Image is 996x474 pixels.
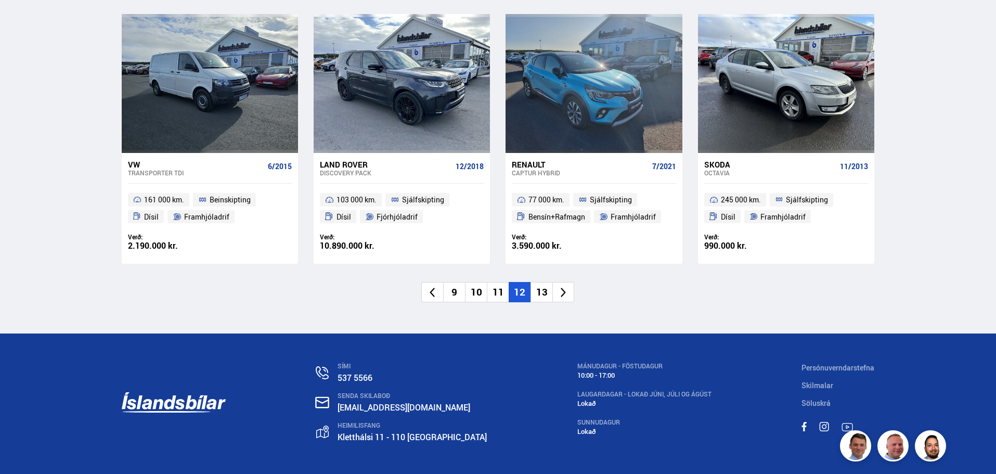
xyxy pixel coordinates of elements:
[315,396,329,408] img: nHj8e-n-aHgjukTg.svg
[338,363,487,370] div: SÍMI
[531,282,552,302] li: 13
[512,241,594,250] div: 3.590.000 kr.
[721,194,761,206] span: 245 000 km.
[8,4,40,35] button: Open LiveChat chat widget
[443,282,465,302] li: 9
[316,426,329,439] img: gp4YpyYFnEr45R34.svg
[512,169,648,176] div: Captur HYBRID
[128,241,210,250] div: 2.190.000 kr.
[128,233,210,241] div: Verð:
[128,169,264,176] div: Transporter TDI
[652,162,676,171] span: 7/2021
[801,363,874,373] a: Persónuverndarstefna
[512,160,648,169] div: Renault
[698,153,874,264] a: Skoda Octavia 11/2013 245 000 km. Sjálfskipting Dísil Framhjóladrif Verð: 990.000 kr.
[487,282,509,302] li: 11
[786,194,828,206] span: Sjálfskipting
[916,432,948,463] img: nhp88E3Fdnt1Opn2.png
[590,194,632,206] span: Sjálfskipting
[512,233,594,241] div: Verð:
[320,241,402,250] div: 10.890.000 kr.
[528,194,564,206] span: 77 000 km.
[577,363,712,370] div: MÁNUDAGUR - FÖSTUDAGUR
[316,366,329,379] img: n0V2lOsqF3l1V2iz.svg
[338,402,470,413] a: [EMAIL_ADDRESS][DOMAIN_NAME]
[704,160,836,169] div: Skoda
[456,162,484,171] span: 12/2018
[338,431,487,443] a: Kletthálsi 11 - 110 [GEOGRAPHIC_DATA]
[320,169,451,176] div: Discovery PACK
[704,169,836,176] div: Octavia
[842,432,873,463] img: FbJEzSuNWCJXmdc-.webp
[506,153,682,264] a: Renault Captur HYBRID 7/2021 77 000 km. Sjálfskipting Bensín+Rafmagn Framhjóladrif Verð: 3.590.00...
[144,194,184,206] span: 161 000 km.
[184,211,229,223] span: Framhjóladrif
[577,371,712,379] div: 10:00 - 17:00
[337,211,351,223] span: Dísil
[704,233,786,241] div: Verð:
[210,194,251,206] span: Beinskipting
[320,233,402,241] div: Verð:
[879,432,910,463] img: siFngHWaQ9KaOqBr.png
[528,211,585,223] span: Bensín+Rafmagn
[577,391,712,398] div: LAUGARDAGAR - Lokað Júni, Júli og Ágúst
[268,162,292,171] span: 6/2015
[320,160,451,169] div: Land Rover
[509,282,531,302] li: 12
[721,211,735,223] span: Dísil
[801,380,833,390] a: Skilmalar
[465,282,487,302] li: 10
[377,211,418,223] span: Fjórhjóladrif
[122,153,298,264] a: VW Transporter TDI 6/2015 161 000 km. Beinskipting Dísil Framhjóladrif Verð: 2.190.000 kr.
[611,211,656,223] span: Framhjóladrif
[577,428,712,435] div: Lokað
[314,153,490,264] a: Land Rover Discovery PACK 12/2018 103 000 km. Sjálfskipting Dísil Fjórhjóladrif Verð: 10.890.000 kr.
[577,419,712,426] div: SUNNUDAGUR
[760,211,806,223] span: Framhjóladrif
[801,398,831,408] a: Söluskrá
[338,422,487,429] div: HEIMILISFANG
[402,194,444,206] span: Sjálfskipting
[840,162,868,171] span: 11/2013
[144,211,159,223] span: Dísil
[338,372,372,383] a: 537 5566
[704,241,786,250] div: 990.000 kr.
[577,400,712,407] div: Lokað
[337,194,377,206] span: 103 000 km.
[128,160,264,169] div: VW
[338,392,487,400] div: SENDA SKILABOÐ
